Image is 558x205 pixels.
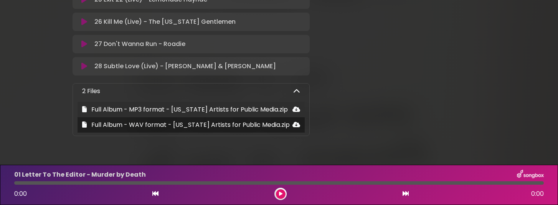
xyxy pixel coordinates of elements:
p: 27 Don't Wanna Run - Roadie [94,39,185,49]
p: 28 Subtle Love (Live) - [PERSON_NAME] & [PERSON_NAME] [94,62,276,71]
p: 2 Files [82,87,100,96]
span: Full Album - WAV format - [US_STATE] Artists for Public Media.zip [91,120,290,129]
span: Full Album - MP3 format - [US_STATE] Artists for Public Media.zip [91,105,288,114]
p: 26 Kill Me (Live) - The [US_STATE] Gentlemen [94,17,236,26]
